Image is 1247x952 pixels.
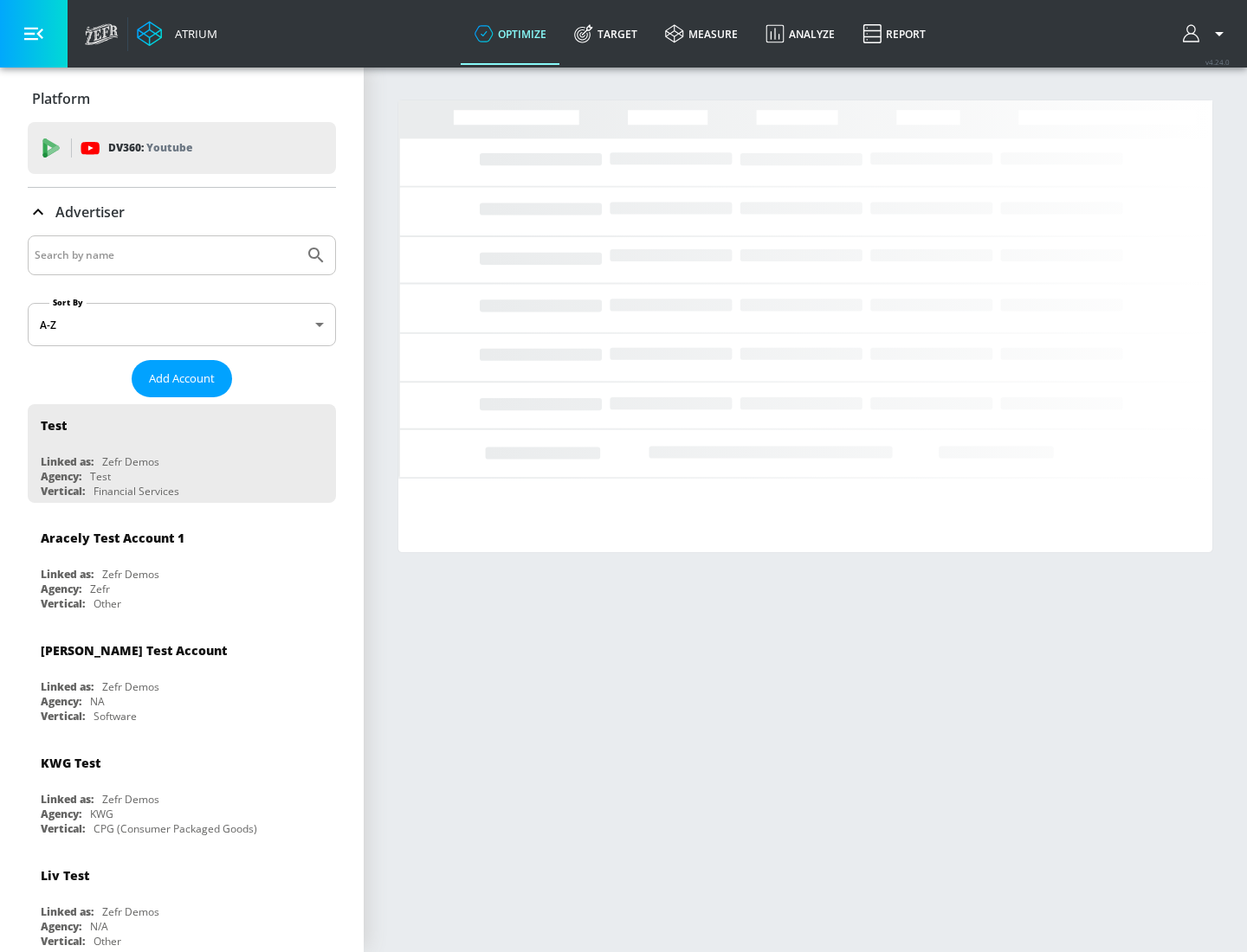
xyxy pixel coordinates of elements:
div: Test [90,469,111,484]
div: [PERSON_NAME] Test AccountLinked as:Zefr DemosAgency:NAVertical:Software [28,629,336,728]
div: Atrium [168,26,217,42]
div: Vertical: [41,934,85,949]
div: Financial Services [94,484,179,499]
div: TestLinked as:Zefr DemosAgency:TestVertical:Financial Services [28,404,336,503]
p: Advertiser [55,203,125,222]
div: Agency: [41,694,81,709]
div: Liv Test [41,867,89,884]
div: Test [41,417,67,434]
span: Add Account [149,369,215,389]
div: Other [94,934,121,949]
div: KWG TestLinked as:Zefr DemosAgency:KWGVertical:CPG (Consumer Packaged Goods) [28,742,336,840]
div: N/A [90,919,108,934]
p: Platform [32,89,90,108]
div: Agency: [41,582,81,596]
div: Zefr [90,582,110,596]
div: Aracely Test Account 1Linked as:Zefr DemosAgency:ZefrVertical:Other [28,517,336,615]
a: measure [651,3,752,65]
div: Zefr Demos [102,792,159,807]
a: optimize [461,3,560,65]
div: Vertical: [41,821,85,836]
div: Linked as: [41,904,94,919]
div: [PERSON_NAME] Test Account [41,642,227,659]
span: v 4.24.0 [1205,57,1230,67]
label: Sort By [49,297,87,308]
div: KWG [90,807,113,821]
p: DV360: [108,138,192,158]
input: Search by name [35,244,297,267]
a: Report [849,3,940,65]
div: Linked as: [41,567,94,582]
div: Software [94,709,137,724]
div: Vertical: [41,596,85,611]
div: Linked as: [41,454,94,469]
div: Advertiser [28,188,336,236]
p: Youtube [146,138,192,157]
div: DV360: Youtube [28,122,336,174]
div: Agency: [41,919,81,934]
div: Linked as: [41,792,94,807]
div: NA [90,694,105,709]
a: Analyze [752,3,849,65]
div: Zefr Demos [102,454,159,469]
button: Add Account [132,360,232,397]
div: KWG Test [41,755,100,771]
div: CPG (Consumer Packaged Goods) [94,821,257,836]
div: Agency: [41,469,81,484]
div: A-Z [28,303,336,346]
div: Vertical: [41,484,85,499]
div: Linked as: [41,679,94,694]
div: Other [94,596,121,611]
div: Platform [28,74,336,123]
div: Agency: [41,807,81,821]
a: Atrium [137,21,217,47]
div: Aracely Test Account 1 [41,530,184,546]
div: Zefr Demos [102,679,159,694]
div: Vertical: [41,709,85,724]
div: Zefr Demos [102,904,159,919]
a: Target [560,3,651,65]
div: Zefr Demos [102,567,159,582]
